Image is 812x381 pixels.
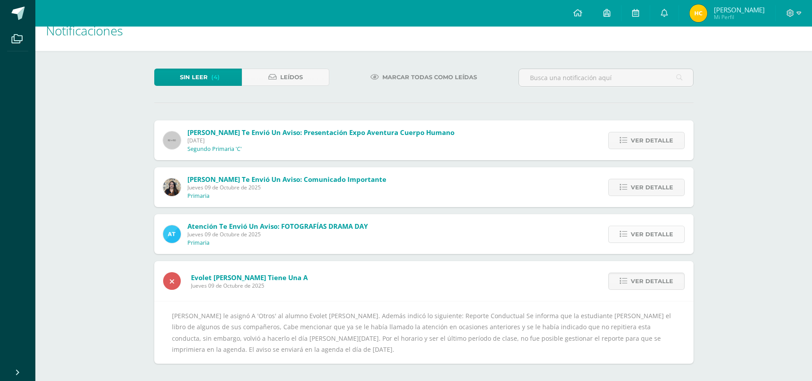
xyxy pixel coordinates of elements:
img: b28abd5fc8ba3844de867acb3a65f220.png [163,178,181,196]
img: 49b11bfe7fe5b51e22d24d594a31fdfe.png [690,4,707,22]
p: Primaria [187,192,210,200]
div: [PERSON_NAME] le asignó A 'Otros' al alumno Evolet [PERSON_NAME]. Además indicó lo siguiente: Rep... [172,310,676,355]
span: Jueves 09 de Octubre de 2025 [187,184,386,191]
img: 60x60 [163,131,181,149]
a: Marcar todas como leídas [359,69,488,86]
span: Ver detalle [631,226,673,242]
p: Segundo Primaria 'C' [187,146,242,153]
a: Leídos [242,69,329,86]
a: Sin leer(4) [154,69,242,86]
input: Busca una notificación aquí [519,69,693,86]
span: [PERSON_NAME] te envió un aviso: Presentación expo aventura cuerpo humano [187,128,454,137]
span: Notificaciones [46,22,123,39]
img: 9fc725f787f6a993fc92a288b7a8b70c.png [163,225,181,243]
span: Sin leer [180,69,208,85]
span: Mi Perfil [714,13,765,21]
span: Jueves 09 de Octubre de 2025 [187,231,368,238]
span: [PERSON_NAME] [714,5,765,14]
span: Marcar todas como leídas [382,69,477,85]
span: [PERSON_NAME] te envió un aviso: Comunicado Importante [187,175,386,184]
span: Atención te envió un aviso: FOTOGRAFÍAS DRAMA DAY [187,222,368,231]
span: Ver detalle [631,273,673,289]
span: (4) [211,69,220,85]
span: Ver detalle [631,132,673,149]
span: Leídos [280,69,303,85]
span: Evolet [PERSON_NAME] tiene una A [191,273,308,282]
span: [DATE] [187,137,454,144]
span: Ver detalle [631,179,673,196]
span: Jueves 09 de Octubre de 2025 [191,282,308,289]
p: Primaria [187,239,210,246]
